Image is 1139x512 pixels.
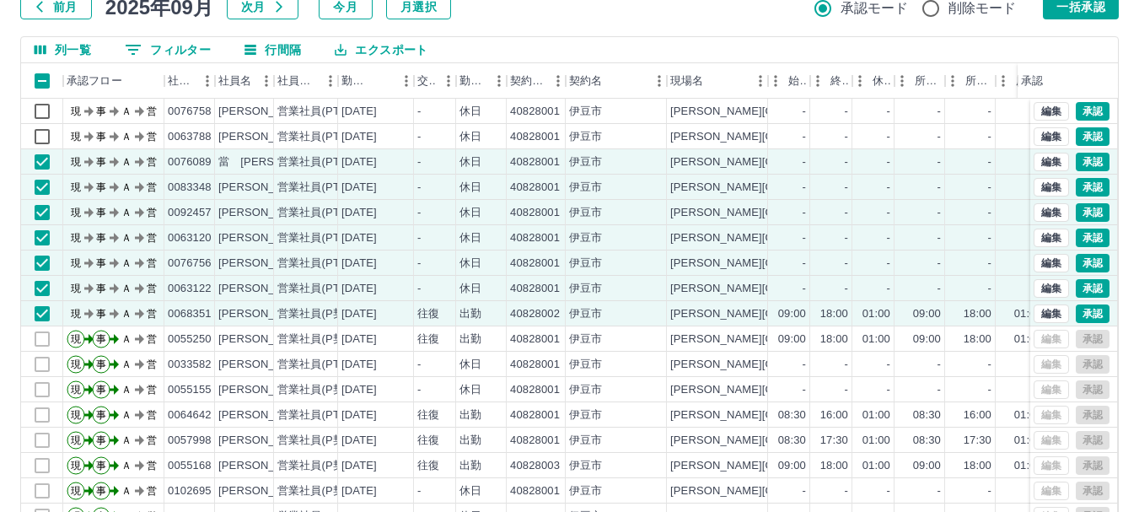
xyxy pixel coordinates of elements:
div: 往復 [417,331,439,348]
button: メニュー [318,68,343,94]
div: 09:00 [778,331,806,348]
text: 事 [96,283,106,294]
button: 承認 [1076,153,1109,171]
div: - [988,230,991,246]
div: 休日 [459,129,481,145]
text: 事 [96,156,106,168]
div: [PERSON_NAME][GEOGRAPHIC_DATA] [670,357,878,373]
text: 事 [96,333,106,345]
text: 営 [147,156,157,168]
div: 01:00 [862,331,890,348]
div: 社員番号 [164,63,215,99]
div: - [803,180,806,196]
text: Ａ [121,207,132,218]
text: Ａ [121,156,132,168]
div: - [417,154,421,170]
div: - [803,205,806,221]
button: 承認 [1076,102,1109,121]
div: 0076089 [168,154,212,170]
div: 往復 [417,407,439,423]
div: [DATE] [341,180,377,196]
div: 営業社員(P契約) [277,306,359,322]
div: [PERSON_NAME][GEOGRAPHIC_DATA] [670,230,878,246]
div: 01:00 [862,306,890,322]
div: 40828001 [510,154,560,170]
div: - [417,256,421,272]
div: 交通費 [417,63,436,99]
div: 休憩 [852,63,895,99]
div: 契約コード [507,63,566,99]
div: 承認 [1021,63,1043,99]
div: [PERSON_NAME] [218,256,310,272]
div: 18:00 [820,331,848,348]
div: 承認 [1018,63,1105,99]
button: メニュー [545,68,571,94]
div: [PERSON_NAME] [218,331,310,348]
div: 所定開始 [915,63,942,99]
div: - [988,154,991,170]
div: 営業社員(PT契約) [277,104,366,120]
div: 出勤 [459,407,481,423]
div: 社員番号 [168,63,195,99]
div: [PERSON_NAME] [218,407,310,423]
div: - [803,230,806,246]
div: [PERSON_NAME][GEOGRAPHIC_DATA] [670,382,878,398]
div: [PERSON_NAME] [218,357,310,373]
div: 18:00 [964,306,991,322]
div: 伊豆市 [569,306,602,322]
div: - [845,256,848,272]
div: - [887,154,890,170]
div: [PERSON_NAME] [218,104,310,120]
div: 0063120 [168,230,212,246]
text: 現 [71,283,81,294]
text: 事 [96,105,106,117]
div: 01:00 [1014,306,1042,322]
div: 所定開始 [895,63,945,99]
div: [PERSON_NAME] [218,180,310,196]
div: - [938,104,941,120]
div: [DATE] [341,281,377,297]
div: 勤務区分 [459,63,486,99]
div: 0055250 [168,331,212,348]
div: 営業社員(PT契約) [277,230,366,246]
div: 0068351 [168,306,212,322]
text: Ａ [121,283,132,294]
button: メニュー [486,68,512,94]
div: [PERSON_NAME][GEOGRAPHIC_DATA] [670,129,878,145]
div: - [887,281,890,297]
div: 09:00 [913,306,941,322]
div: 休日 [459,382,481,398]
div: - [845,281,848,297]
text: 現 [71,308,81,320]
text: 営 [147,207,157,218]
text: 現 [71,257,81,269]
div: [PERSON_NAME][GEOGRAPHIC_DATA] [670,407,878,423]
div: 40828001 [510,357,560,373]
div: 伊豆市 [569,331,602,348]
div: 契約名 [566,63,667,99]
div: [PERSON_NAME][GEOGRAPHIC_DATA] [670,180,878,196]
button: 承認 [1076,178,1109,197]
div: - [417,357,421,373]
div: 40828001 [510,407,560,423]
div: [PERSON_NAME][GEOGRAPHIC_DATA] [670,104,878,120]
text: 営 [147,308,157,320]
text: Ａ [121,131,132,143]
text: 現 [71,181,81,193]
button: メニュー [254,68,279,94]
div: 伊豆市 [569,357,602,373]
text: 現 [71,384,81,396]
div: [PERSON_NAME][GEOGRAPHIC_DATA] [670,154,878,170]
div: [DATE] [341,256,377,272]
div: - [938,180,941,196]
div: 休日 [459,104,481,120]
div: - [988,129,991,145]
div: 40828002 [510,306,560,322]
div: 休日 [459,357,481,373]
div: 交通費 [414,63,456,99]
div: - [845,129,848,145]
div: 18:00 [820,306,848,322]
div: - [887,256,890,272]
text: 営 [147,283,157,294]
div: 0033582 [168,357,212,373]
